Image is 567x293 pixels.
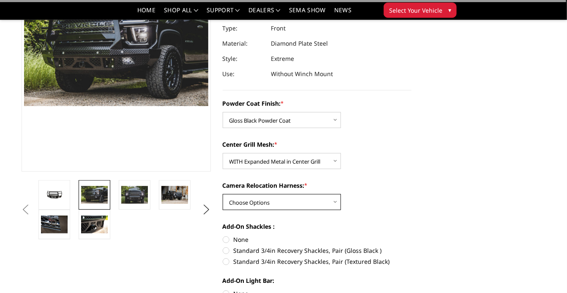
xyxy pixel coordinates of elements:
img: 2020-2023 Chevrolet Silverado 2500-3500 - FT Series - Extreme Front Bumper [81,186,108,204]
label: Center Grill Mesh: [223,140,412,149]
a: Home [137,7,155,19]
img: 2020-2023 Chevrolet Silverado 2500-3500 - FT Series - Extreme Front Bumper [121,186,148,204]
img: 2020-2023 Chevrolet Silverado 2500-3500 - FT Series - Extreme Front Bumper [81,216,108,233]
dt: Use: [223,66,265,82]
label: Add-On Shackles : [223,222,412,231]
img: 2020-2023 Chevrolet Silverado 2500-3500 - FT Series - Extreme Front Bumper [41,216,68,233]
span: ▾ [448,5,451,14]
img: 2020-2023 Chevrolet Silverado 2500-3500 - FT Series - Extreme Front Bumper [161,186,188,204]
label: Add-On Light Bar: [223,276,412,285]
dd: Diamond Plate Steel [271,36,328,51]
img: 2020-2023 Chevrolet Silverado 2500-3500 - FT Series - Extreme Front Bumper [41,189,68,201]
dt: Style: [223,51,265,66]
button: Select Your Vehicle [384,3,457,18]
button: Next [200,203,213,216]
dd: Without Winch Mount [271,66,333,82]
label: None [223,235,412,244]
label: Standard 3/4in Recovery Shackles, Pair (Gloss Black ) [223,246,412,255]
label: Powder Coat Finish: [223,99,412,108]
label: Standard 3/4in Recovery Shackles, Pair (Textured Black) [223,257,412,266]
dd: Front [271,21,286,36]
a: SEMA Show [289,7,326,19]
a: Support [207,7,240,19]
span: Select Your Vehicle [389,6,442,15]
label: Camera Relocation Harness: [223,181,412,190]
button: Previous [19,203,32,216]
dt: Material: [223,36,265,51]
dt: Type: [223,21,265,36]
a: Dealers [248,7,281,19]
a: shop all [164,7,198,19]
a: News [334,7,352,19]
dd: Extreme [271,51,294,66]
